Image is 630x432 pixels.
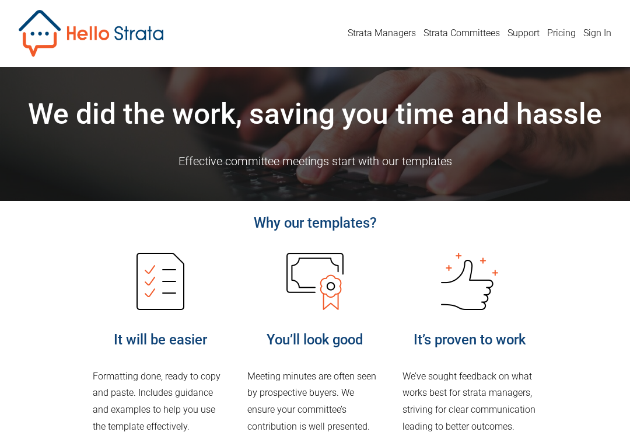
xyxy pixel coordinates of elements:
[19,10,163,57] img: Hello Strata
[547,24,576,43] a: Pricing
[19,151,611,172] p: Effective committee meetings start with our templates
[247,330,382,349] h4: You’ll look good
[93,214,537,232] h4: Why our templates?
[508,24,540,43] a: Support
[402,330,537,349] h4: It’s proven to work
[583,24,611,43] a: Sign In
[19,96,611,132] h1: We did the work, saving you time and hassle
[93,330,228,349] h4: It will be easier
[348,24,416,43] a: Strata Managers
[423,24,500,43] a: Strata Committees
